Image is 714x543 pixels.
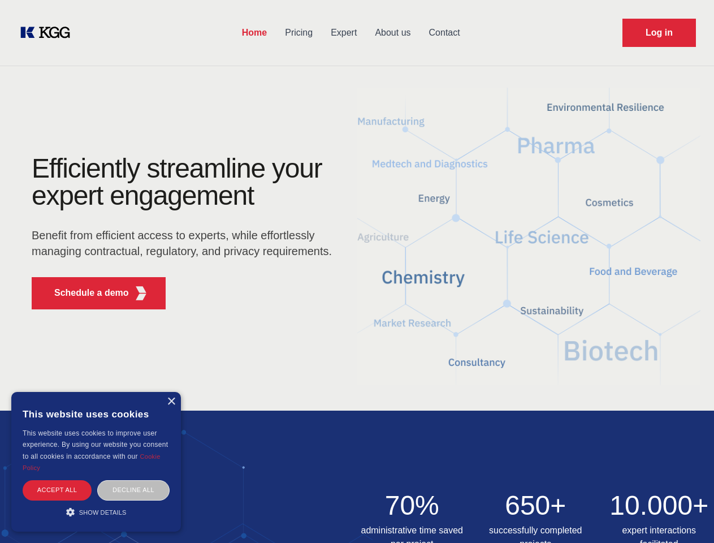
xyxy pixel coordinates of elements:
div: Decline all [97,480,170,500]
h2: 650+ [481,492,591,519]
a: Contact [420,18,469,48]
div: Close [167,398,175,406]
p: Benefit from efficient access to experts, while effortlessly managing contractual, regulatory, an... [32,227,339,259]
a: Home [233,18,276,48]
a: About us [366,18,419,48]
div: This website uses cookies [23,400,170,428]
img: KGG Fifth Element RED [134,286,148,300]
a: Cookie Policy [23,453,161,471]
a: Expert [322,18,366,48]
a: Pricing [276,18,322,48]
iframe: Chat Widget [657,489,714,543]
span: This website uses cookies to improve user experience. By using our website you consent to all coo... [23,429,168,460]
h1: Efficiently streamline your expert engagement [32,155,339,209]
a: KOL Knowledge Platform: Talk to Key External Experts (KEE) [18,24,79,42]
h2: 70% [357,492,468,519]
img: KGG Fifth Element RED [357,74,701,399]
span: Show details [79,509,127,516]
a: Request Demo [622,19,696,47]
div: Show details [23,506,170,518]
p: Schedule a demo [54,286,129,300]
div: Accept all [23,480,92,500]
button: Schedule a demoKGG Fifth Element RED [32,277,166,309]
